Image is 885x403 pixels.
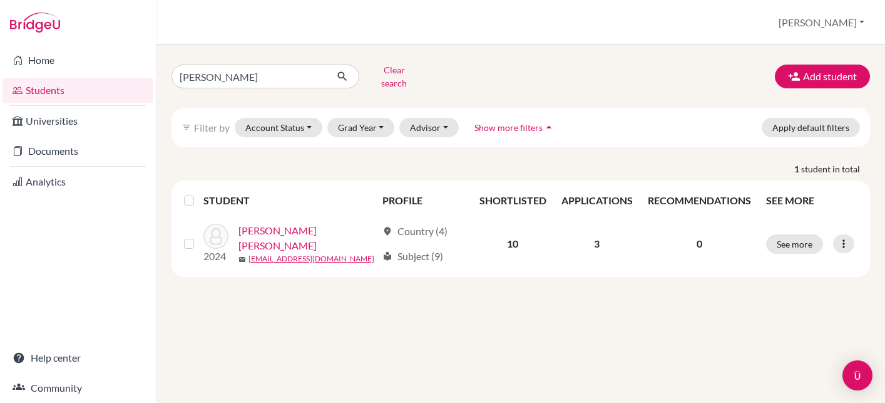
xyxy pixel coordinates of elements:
button: Clear search [359,60,429,93]
p: 0 [648,236,751,251]
div: Open Intercom Messenger [842,360,872,390]
p: 2024 [203,249,228,264]
a: Analytics [3,169,153,194]
img: DESAI, Shaan Sandeep [203,224,228,249]
strong: 1 [794,162,801,175]
button: Show more filtersarrow_drop_up [464,118,566,137]
span: student in total [801,162,870,175]
input: Find student by name... [171,65,327,88]
td: 3 [554,216,640,272]
img: Bridge-U [10,13,60,33]
span: Filter by [194,122,230,133]
th: APPLICATIONS [554,186,640,216]
button: See more [766,234,823,254]
a: Documents [3,139,153,164]
a: Students [3,78,153,103]
a: [EMAIL_ADDRESS][DOMAIN_NAME] [248,253,374,264]
button: Account Status [235,118,322,137]
button: Apply default filters [762,118,860,137]
th: PROFILE [375,186,472,216]
td: 10 [472,216,554,272]
th: RECOMMENDATIONS [640,186,759,216]
span: local_library [382,251,392,261]
div: Country (4) [382,224,448,239]
button: Advisor [399,118,459,137]
a: Home [3,48,153,73]
div: Subject (9) [382,249,443,264]
i: filter_list [182,122,192,132]
i: arrow_drop_up [543,121,555,133]
th: STUDENT [203,186,375,216]
a: Universities [3,108,153,133]
a: [PERSON_NAME] [PERSON_NAME] [238,223,377,253]
th: SEE MORE [759,186,865,216]
span: Show more filters [474,122,543,133]
span: mail [238,256,246,263]
button: [PERSON_NAME] [773,11,870,34]
a: Help center [3,345,153,370]
button: Add student [775,65,870,88]
a: Community [3,375,153,400]
button: Grad Year [327,118,395,137]
span: location_on [382,226,392,236]
th: SHORTLISTED [472,186,554,216]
